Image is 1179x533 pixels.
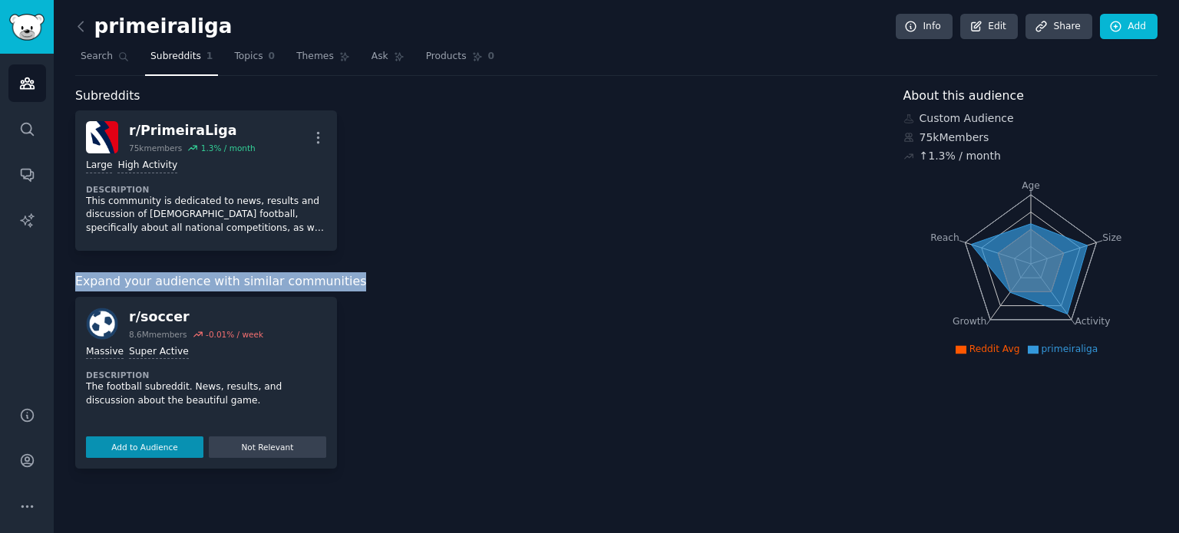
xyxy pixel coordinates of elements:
[896,14,953,40] a: Info
[86,370,326,380] dt: Description
[366,44,410,76] a: Ask
[75,272,366,291] span: Expand your audience with similar communities
[1075,316,1110,327] tspan: Activity
[969,344,1020,354] span: Reddit Avg
[903,110,1158,127] div: Custom Audience
[930,232,959,242] tspan: Reach
[86,308,118,340] img: soccer
[372,50,388,64] span: Ask
[75,110,337,251] a: PrimeiraLigar/PrimeiraLiga75kmembers1.3% / monthLargeHigh ActivityDescriptionThis community is de...
[117,159,177,173] div: High Activity
[1102,232,1121,242] tspan: Size
[129,329,187,340] div: 8.6M members
[129,143,182,153] div: 75k members
[209,436,326,458] button: Not Relevant
[1022,180,1040,191] tspan: Age
[1025,14,1091,40] a: Share
[75,87,140,106] span: Subreddits
[86,436,203,458] button: Add to Audience
[75,44,134,76] a: Search
[903,87,1024,106] span: About this audience
[426,50,467,64] span: Products
[86,159,112,173] div: Large
[9,14,45,41] img: GummySearch logo
[291,44,355,76] a: Themes
[421,44,500,76] a: Products0
[960,14,1018,40] a: Edit
[86,121,118,153] img: PrimeiraLiga
[920,148,1001,164] div: ↑ 1.3 % / month
[269,50,276,64] span: 0
[206,50,213,64] span: 1
[1042,344,1098,354] span: primeiraliga
[229,44,280,76] a: Topics0
[86,195,326,235] p: This community is dedicated to news, results and discussion of [DEMOGRAPHIC_DATA] football, speci...
[129,121,256,140] div: r/ PrimeiraLiga
[488,50,495,64] span: 0
[75,15,233,39] h2: primeiraliga
[234,50,263,64] span: Topics
[296,50,334,64] span: Themes
[145,44,218,76] a: Subreddits1
[86,184,326,195] dt: Description
[86,345,124,360] div: Massive
[953,316,986,327] tspan: Growth
[903,130,1158,146] div: 75k Members
[81,50,113,64] span: Search
[129,308,263,327] div: r/ soccer
[150,50,201,64] span: Subreddits
[129,345,189,360] div: Super Active
[1100,14,1158,40] a: Add
[86,380,326,407] p: The football subreddit. News, results, and discussion about the beautiful game.
[201,143,256,153] div: 1.3 % / month
[206,329,263,340] div: -0.01 % / week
